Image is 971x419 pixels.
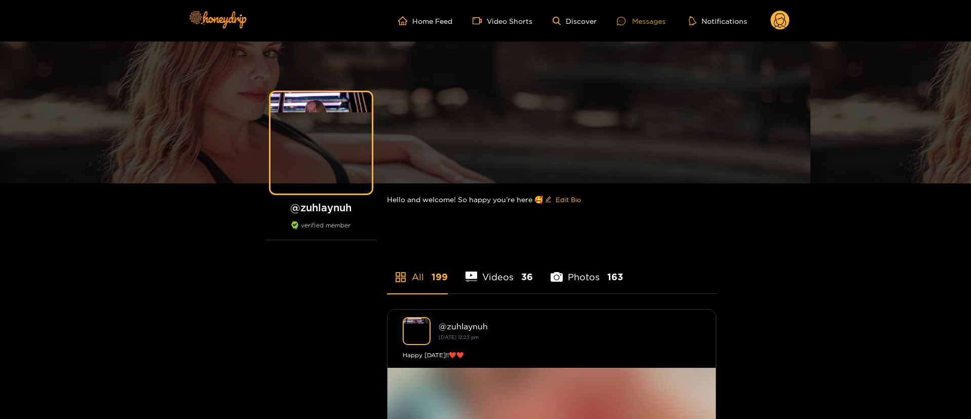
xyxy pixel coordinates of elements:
[265,221,377,240] div: verified member
[465,248,533,293] li: Videos
[545,196,552,204] span: edit
[521,271,533,283] span: 36
[553,17,597,25] a: Discover
[607,271,623,283] span: 163
[473,16,487,25] span: video-camera
[556,195,581,205] span: Edit Bio
[543,192,583,208] button: editEdit Bio
[387,248,448,293] li: All
[398,16,452,25] a: Home Feed
[551,248,623,293] li: Photos
[439,322,701,331] div: @ zuhlaynuh
[473,16,532,25] a: Video Shorts
[617,15,666,27] div: Messages
[686,16,750,26] button: Notifications
[403,350,701,360] div: Happy [DATE]!!❤️❤️
[432,271,448,283] span: 199
[398,16,412,25] span: home
[265,201,377,214] h1: @ zuhlaynuh
[403,317,431,345] img: zuhlaynuh
[439,334,479,340] small: [DATE] 12:23 pm
[395,271,407,283] span: appstore
[387,183,716,216] div: Hello and welcome! So happy you’re here 🥰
